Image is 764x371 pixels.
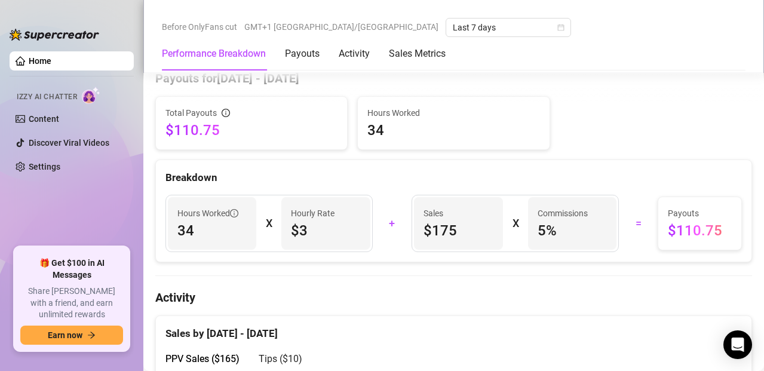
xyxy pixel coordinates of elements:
span: Last 7 days [453,19,564,36]
div: X [513,214,518,233]
span: Hours Worked [177,207,238,220]
span: $110.75 [668,221,732,240]
div: X [266,214,272,233]
span: Izzy AI Chatter [17,91,77,103]
a: Settings [29,162,60,171]
div: Performance Breakdown [162,47,266,61]
div: Activity [339,47,370,61]
div: Sales Metrics [389,47,446,61]
h4: Payouts for [DATE] - [DATE] [155,70,752,87]
a: Discover Viral Videos [29,138,109,148]
span: $110.75 [165,121,337,140]
div: Open Intercom Messenger [723,330,752,359]
img: AI Chatter [82,87,100,104]
span: Share [PERSON_NAME] with a friend, and earn unlimited rewards [20,286,123,321]
img: logo-BBDzfeDw.svg [10,29,99,41]
span: 34 [367,121,539,140]
span: PPV Sales ( $165 ) [165,353,240,364]
span: Total Payouts [165,106,217,119]
span: info-circle [222,109,230,117]
div: Sales by [DATE] - [DATE] [165,316,742,342]
span: info-circle [230,209,238,217]
span: Tips ( $10 ) [259,353,302,364]
span: 🎁 Get $100 in AI Messages [20,257,123,281]
span: Hours Worked [367,106,539,119]
span: calendar [557,24,564,31]
h4: Activity [155,289,752,306]
span: Payouts [668,207,732,220]
span: Before OnlyFans cut [162,18,237,36]
span: $175 [424,221,493,240]
span: $3 [291,221,360,240]
span: GMT+1 [GEOGRAPHIC_DATA]/[GEOGRAPHIC_DATA] [244,18,438,36]
span: Sales [424,207,493,220]
a: Home [29,56,51,66]
article: Commissions [538,207,588,220]
div: = [626,214,651,233]
span: 34 [177,221,247,240]
article: Hourly Rate [291,207,335,220]
button: Earn nowarrow-right [20,326,123,345]
span: Earn now [48,330,82,340]
span: arrow-right [87,331,96,339]
div: Breakdown [165,170,742,186]
a: Content [29,114,59,124]
div: + [380,214,404,233]
div: Payouts [285,47,320,61]
span: 5 % [538,221,607,240]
